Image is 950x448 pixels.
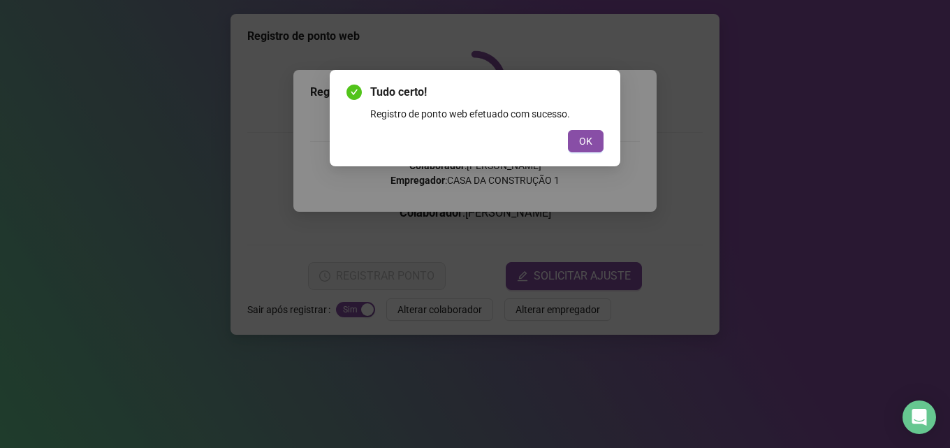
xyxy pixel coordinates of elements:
div: Open Intercom Messenger [902,400,936,434]
button: OK [568,130,604,152]
span: check-circle [346,85,362,100]
div: Registro de ponto web efetuado com sucesso. [370,106,604,122]
span: OK [579,133,592,149]
span: Tudo certo! [370,84,604,101]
